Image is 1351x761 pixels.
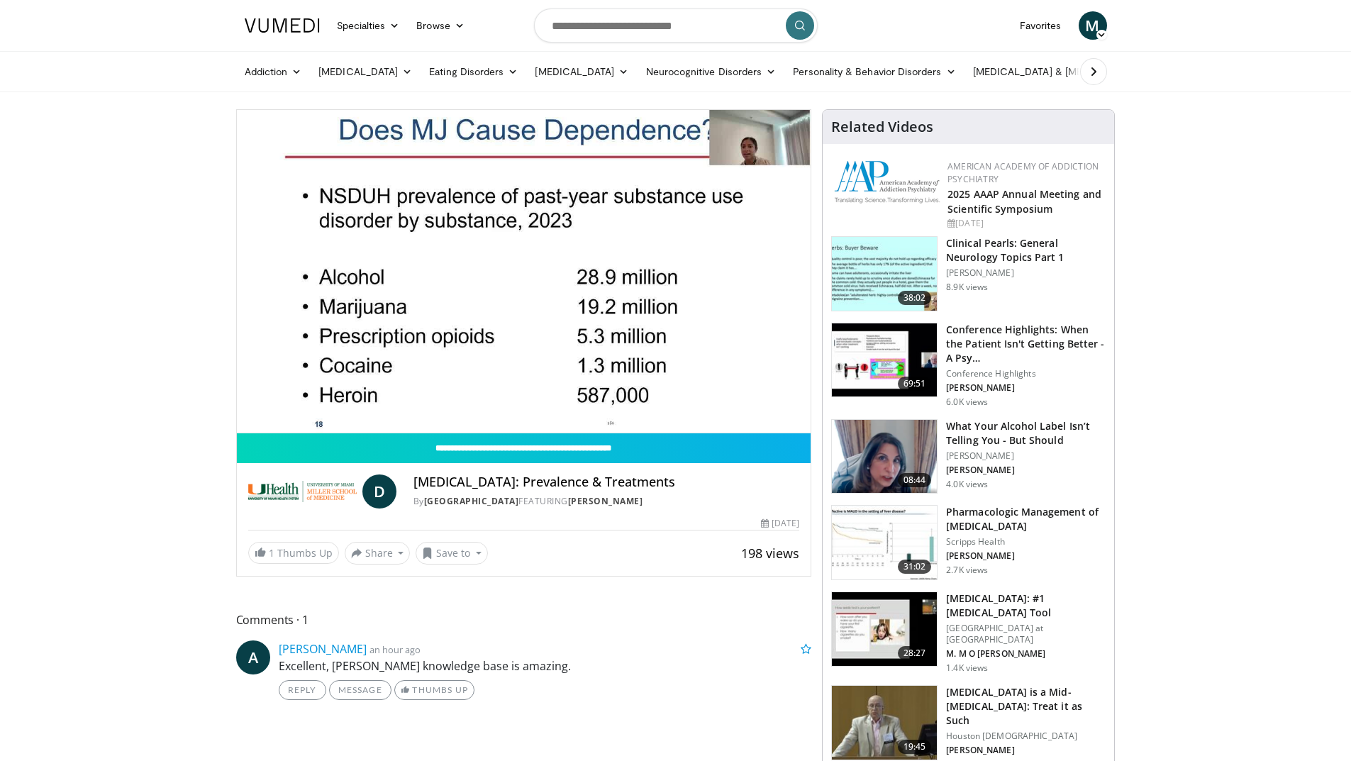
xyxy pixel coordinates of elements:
p: [PERSON_NAME] [946,267,1106,279]
a: American Academy of Addiction Psychiatry [947,160,1099,185]
p: Conference Highlights [946,368,1106,379]
a: Neurocognitive Disorders [638,57,785,86]
a: 31:02 Pharmacologic Management of [MEDICAL_DATA] Scripps Health [PERSON_NAME] 2.7K views [831,505,1106,580]
span: 08:44 [898,473,932,487]
a: Specialties [328,11,408,40]
h3: Conference Highlights: When the Patient Isn't Getting Better - A Psy… [946,323,1106,365]
img: f7c290de-70ae-47e0-9ae1-04035161c232.png.150x105_q85_autocrop_double_scale_upscale_version-0.2.png [834,160,940,204]
span: 31:02 [898,560,932,574]
small: an hour ago [369,643,421,656]
a: [MEDICAL_DATA] [526,57,637,86]
img: 747e94ab-1cae-4bba-8046-755ed87a7908.150x105_q85_crop-smart_upscale.jpg [832,686,937,760]
div: By FEATURING [413,495,799,508]
span: 19:45 [898,740,932,754]
a: Addiction [236,57,311,86]
h3: What Your Alcohol Label Isn’t Telling You - But Should [946,419,1106,448]
p: 4.0K views [946,479,988,490]
a: [MEDICAL_DATA] [310,57,421,86]
h4: Related Videos [831,118,933,135]
p: M. M O [PERSON_NAME] [946,648,1106,660]
p: [GEOGRAPHIC_DATA] at [GEOGRAPHIC_DATA] [946,623,1106,645]
button: Share [345,542,411,565]
p: [PERSON_NAME] [946,550,1106,562]
a: [PERSON_NAME] [279,641,367,657]
p: 8.9K views [946,282,988,293]
div: [DATE] [947,217,1103,230]
p: 1.4K views [946,662,988,674]
span: 198 views [741,545,799,562]
a: [GEOGRAPHIC_DATA] [424,495,519,507]
a: Eating Disorders [421,57,526,86]
img: 4362ec9e-0993-4580-bfd4-8e18d57e1d49.150x105_q85_crop-smart_upscale.jpg [832,323,937,397]
div: [DATE] [761,517,799,530]
h3: [MEDICAL_DATA]: #1 [MEDICAL_DATA] Tool [946,591,1106,620]
p: [PERSON_NAME] [946,382,1106,394]
span: 28:27 [898,646,932,660]
p: 2.7K views [946,565,988,576]
a: 08:44 What Your Alcohol Label Isn’t Telling You - But Should [PERSON_NAME] [PERSON_NAME] 4.0K views [831,419,1106,494]
a: Message [329,680,391,700]
a: 38:02 Clinical Pearls: General Neurology Topics Part 1 [PERSON_NAME] 8.9K views [831,236,1106,311]
a: [MEDICAL_DATA] & [MEDICAL_DATA] [964,57,1167,86]
a: Favorites [1011,11,1070,40]
a: [PERSON_NAME] [568,495,643,507]
h3: [MEDICAL_DATA] is a Mid-[MEDICAL_DATA]: Treat it as Such [946,685,1106,728]
span: 1 [269,546,274,560]
a: Browse [408,11,473,40]
p: [PERSON_NAME] [946,465,1106,476]
h4: [MEDICAL_DATA]: Prevalence & Treatments [413,474,799,490]
p: Scripps Health [946,536,1106,548]
input: Search topics, interventions [534,9,818,43]
img: VuMedi Logo [245,18,320,33]
span: 69:51 [898,377,932,391]
a: Thumbs Up [394,680,474,700]
p: [PERSON_NAME] [946,745,1106,756]
h3: Pharmacologic Management of [MEDICAL_DATA] [946,505,1106,533]
button: Save to [416,542,488,565]
p: Houston [DEMOGRAPHIC_DATA] [946,731,1106,742]
a: 69:51 Conference Highlights: When the Patient Isn't Getting Better - A Psy… Conference Highlights... [831,323,1106,408]
a: 2025 AAAP Annual Meeting and Scientific Symposium [947,187,1101,216]
a: Personality & Behavior Disorders [784,57,964,86]
a: 28:27 [MEDICAL_DATA]: #1 [MEDICAL_DATA] Tool [GEOGRAPHIC_DATA] at [GEOGRAPHIC_DATA] M. M O [PERSO... [831,591,1106,674]
p: 6.0K views [946,396,988,408]
a: D [362,474,396,509]
span: Comments 1 [236,611,812,629]
video-js: Video Player [237,110,811,433]
img: 88f7a9dd-1da1-4c5c-8011-5b3372b18c1f.150x105_q85_crop-smart_upscale.jpg [832,592,937,666]
img: University of Miami [248,474,357,509]
a: A [236,640,270,674]
img: 91ec4e47-6cc3-4d45-a77d-be3eb23d61cb.150x105_q85_crop-smart_upscale.jpg [832,237,937,311]
a: 1 Thumbs Up [248,542,339,564]
img: b20a009e-c028-45a8-b15f-eefb193e12bc.150x105_q85_crop-smart_upscale.jpg [832,506,937,579]
span: 38:02 [898,291,932,305]
a: M [1079,11,1107,40]
h3: Clinical Pearls: General Neurology Topics Part 1 [946,236,1106,265]
p: Excellent, [PERSON_NAME] knowledge base is amazing. [279,657,812,674]
a: Reply [279,680,326,700]
p: [PERSON_NAME] [946,450,1106,462]
img: 3c46fb29-c319-40f0-ac3f-21a5db39118c.png.150x105_q85_crop-smart_upscale.png [832,420,937,494]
